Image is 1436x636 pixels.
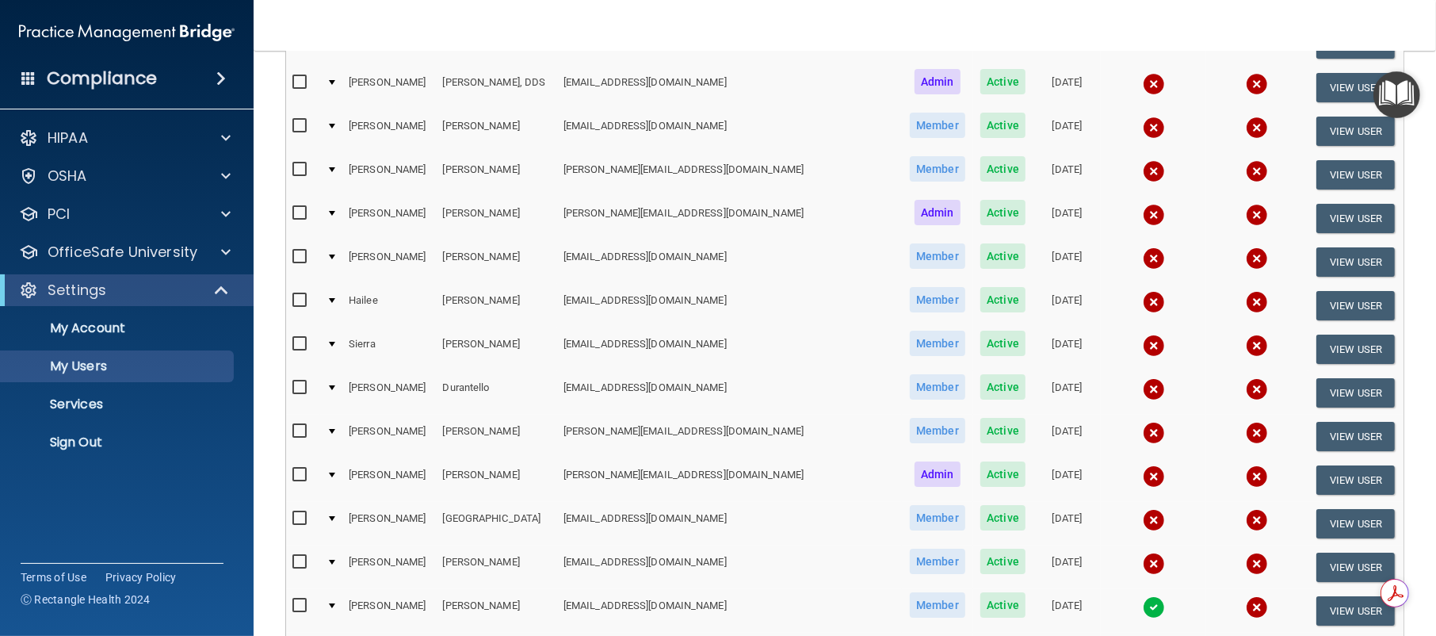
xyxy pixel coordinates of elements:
[557,197,902,240] td: [PERSON_NAME][EMAIL_ADDRESS][DOMAIN_NAME]
[557,415,902,458] td: [PERSON_NAME][EMAIL_ADDRESS][DOMAIN_NAME]
[1246,466,1268,488] img: cross.ca9f0e7f.svg
[342,415,436,458] td: [PERSON_NAME]
[105,569,177,585] a: Privacy Policy
[437,197,557,240] td: [PERSON_NAME]
[1246,73,1268,95] img: cross.ca9f0e7f.svg
[1246,291,1268,313] img: cross.ca9f0e7f.svg
[342,197,436,240] td: [PERSON_NAME]
[437,240,557,284] td: [PERSON_NAME]
[1033,109,1102,153] td: [DATE]
[1316,204,1395,233] button: View User
[48,128,88,148] p: HIPAA
[557,546,902,589] td: [EMAIL_ADDRESS][DOMAIN_NAME]
[1033,502,1102,546] td: [DATE]
[21,592,151,607] span: Ⓒ Rectangle Health 2024
[342,458,436,502] td: [PERSON_NAME]
[980,549,1025,574] span: Active
[48,281,106,300] p: Settings
[1246,378,1268,400] img: cross.ca9f0e7f.svg
[10,358,227,374] p: My Users
[342,328,436,371] td: Sierra
[48,205,70,224] p: PCI
[342,371,436,415] td: [PERSON_NAME]
[980,462,1025,487] span: Active
[1143,160,1165,182] img: cross.ca9f0e7f.svg
[910,243,965,269] span: Member
[1143,509,1165,531] img: cross.ca9f0e7f.svg
[980,418,1025,443] span: Active
[437,415,557,458] td: [PERSON_NAME]
[980,156,1025,182] span: Active
[1316,466,1395,495] button: View User
[1316,160,1395,190] button: View User
[437,371,557,415] td: Durantello
[980,69,1025,94] span: Active
[915,69,961,94] span: Admin
[1033,66,1102,109] td: [DATE]
[980,592,1025,618] span: Active
[1143,117,1165,139] img: cross.ca9f0e7f.svg
[1033,328,1102,371] td: [DATE]
[910,156,965,182] span: Member
[342,109,436,153] td: [PERSON_NAME]
[19,205,231,224] a: PCI
[437,66,557,109] td: [PERSON_NAME], DDS
[1033,197,1102,240] td: [DATE]
[437,458,557,502] td: [PERSON_NAME]
[437,546,557,589] td: [PERSON_NAME]
[915,462,961,487] span: Admin
[915,200,961,225] span: Admin
[1316,73,1395,102] button: View User
[1033,153,1102,197] td: [DATE]
[342,66,436,109] td: [PERSON_NAME]
[342,546,436,589] td: [PERSON_NAME]
[557,589,902,633] td: [EMAIL_ADDRESS][DOMAIN_NAME]
[1033,589,1102,633] td: [DATE]
[1246,160,1268,182] img: cross.ca9f0e7f.svg
[1246,596,1268,619] img: cross.ca9f0e7f.svg
[19,281,230,300] a: Settings
[980,287,1025,312] span: Active
[1033,546,1102,589] td: [DATE]
[1143,335,1165,357] img: cross.ca9f0e7f.svg
[342,240,436,284] td: [PERSON_NAME]
[910,505,965,531] span: Member
[557,109,902,153] td: [EMAIL_ADDRESS][DOMAIN_NAME]
[1143,553,1165,575] img: cross.ca9f0e7f.svg
[980,505,1025,531] span: Active
[980,243,1025,269] span: Active
[1143,596,1165,619] img: tick.e7d51cea.svg
[910,592,965,618] span: Member
[557,66,902,109] td: [EMAIL_ADDRESS][DOMAIN_NAME]
[980,374,1025,400] span: Active
[48,243,197,262] p: OfficeSafe University
[1033,371,1102,415] td: [DATE]
[557,153,902,197] td: [PERSON_NAME][EMAIL_ADDRESS][DOMAIN_NAME]
[557,284,902,328] td: [EMAIL_ADDRESS][DOMAIN_NAME]
[557,502,902,546] td: [EMAIL_ADDRESS][DOMAIN_NAME]
[910,287,965,312] span: Member
[980,200,1025,225] span: Active
[21,569,86,585] a: Terms of Use
[19,243,231,262] a: OfficeSafe University
[1143,204,1165,226] img: cross.ca9f0e7f.svg
[1316,291,1395,320] button: View User
[1033,415,1102,458] td: [DATE]
[910,331,965,356] span: Member
[10,320,227,336] p: My Account
[1246,509,1268,531] img: cross.ca9f0e7f.svg
[1033,284,1102,328] td: [DATE]
[342,284,436,328] td: Hailee
[1373,71,1420,118] button: Open Resource Center
[1143,422,1165,444] img: cross.ca9f0e7f.svg
[1143,378,1165,400] img: cross.ca9f0e7f.svg
[1246,117,1268,139] img: cross.ca9f0e7f.svg
[1316,422,1395,451] button: View User
[1316,509,1395,538] button: View User
[1143,73,1165,95] img: cross.ca9f0e7f.svg
[1316,247,1395,277] button: View User
[557,240,902,284] td: [EMAIL_ADDRESS][DOMAIN_NAME]
[1316,596,1395,626] button: View User
[1143,291,1165,313] img: cross.ca9f0e7f.svg
[980,113,1025,138] span: Active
